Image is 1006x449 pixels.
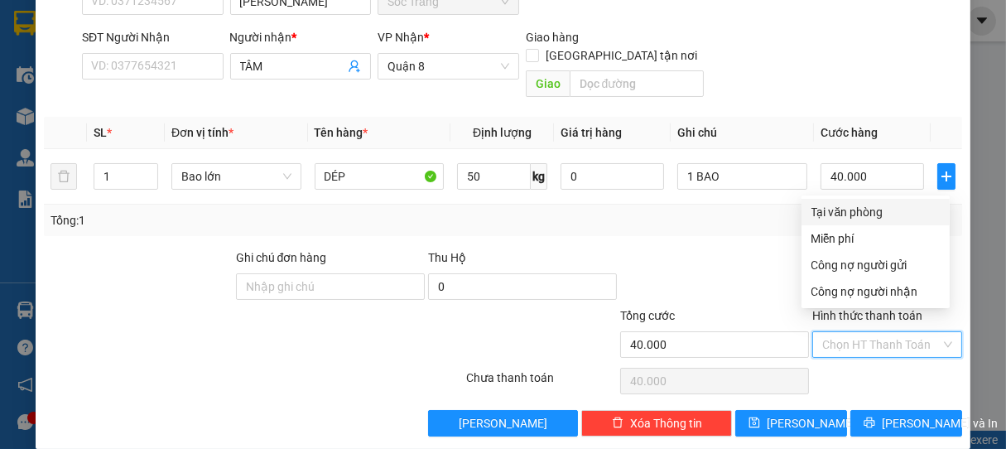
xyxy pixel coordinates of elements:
[428,410,579,437] button: [PERSON_NAME]
[378,31,424,44] span: VP Nhận
[8,8,66,66] img: logo.jpg
[526,31,579,44] span: Giao hàng
[531,163,547,190] span: kg
[811,203,940,221] div: Tại văn phòng
[387,54,509,79] span: Quận 8
[561,126,622,139] span: Giá trị hàng
[51,211,390,229] div: Tổng: 1
[539,46,704,65] span: [GEOGRAPHIC_DATA] tận nơi
[671,117,813,149] th: Ghi chú
[811,229,940,248] div: Miễn phí
[767,414,855,432] span: [PERSON_NAME]
[348,60,361,73] span: user-add
[8,111,20,123] span: environment
[82,28,224,46] div: SĐT Người Nhận
[8,8,240,70] li: Vĩnh Thành (Sóc Trăng)
[561,163,664,190] input: 0
[171,126,233,139] span: Đơn vị tính
[735,410,847,437] button: save[PERSON_NAME]
[114,89,220,108] li: VP Quận 8
[850,410,962,437] button: printer[PERSON_NAME] và In
[464,369,619,398] div: Chưa thanh toán
[630,414,702,432] span: Xóa Thông tin
[821,126,878,139] span: Cước hàng
[811,282,940,301] div: Công nợ người nhận
[428,251,466,264] span: Thu Hộ
[114,111,126,123] span: environment
[937,163,956,190] button: plus
[677,163,806,190] input: Ghi Chú
[801,278,950,305] div: Cước gửi hàng sẽ được ghi vào công nợ của người nhận
[315,126,368,139] span: Tên hàng
[570,70,704,97] input: Dọc đường
[473,126,532,139] span: Định lượng
[236,273,425,300] input: Ghi chú đơn hàng
[230,28,372,46] div: Người nhận
[459,414,547,432] span: [PERSON_NAME]
[581,410,732,437] button: deleteXóa Thông tin
[612,417,623,430] span: delete
[620,309,675,322] span: Tổng cước
[882,414,998,432] span: [PERSON_NAME] và In
[801,252,950,278] div: Cước gửi hàng sẽ được ghi vào công nợ của người gửi
[94,126,107,139] span: SL
[236,251,327,264] label: Ghi chú đơn hàng
[51,163,77,190] button: delete
[526,70,570,97] span: Giao
[748,417,760,430] span: save
[181,164,291,189] span: Bao lớn
[938,170,955,183] span: plus
[811,256,940,274] div: Công nợ người gửi
[8,89,114,108] li: VP Sóc Trăng
[864,417,875,430] span: printer
[315,163,444,190] input: VD: Bàn, Ghế
[812,309,922,322] label: Hình thức thanh toán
